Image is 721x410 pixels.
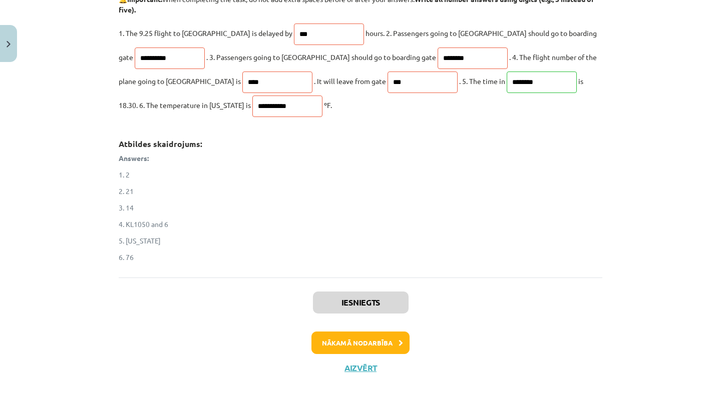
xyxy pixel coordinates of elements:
[119,219,602,229] p: 4. KL1050 and 6
[341,363,380,373] button: Aizvērt
[206,52,436,61] span: . 3. Passengers going to [GEOGRAPHIC_DATA] should go to boarding gate
[311,331,410,354] button: Nākamā nodarbība
[119,132,602,150] h3: Atbildes skaidrojums:
[324,100,332,109] span: ºF.
[119,202,602,213] p: 3. 14
[313,291,409,313] button: Iesniegts
[119,153,149,162] strong: Answers:
[459,76,505,85] span: . 5. The time in
[119,28,292,37] span: 1. The 9.25 flight to [GEOGRAPHIC_DATA] is delayed by
[119,235,602,246] p: 5. [US_STATE]
[7,41,11,47] img: icon-close-lesson-0947bae3869378f0d4975bcd49f059093ad1ed9edebbc8119c70593378902aed.svg
[119,169,602,180] p: 1. 2
[119,252,602,262] p: 6. 76
[314,76,386,85] span: . It will leave from gate
[119,186,602,196] p: 2. 21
